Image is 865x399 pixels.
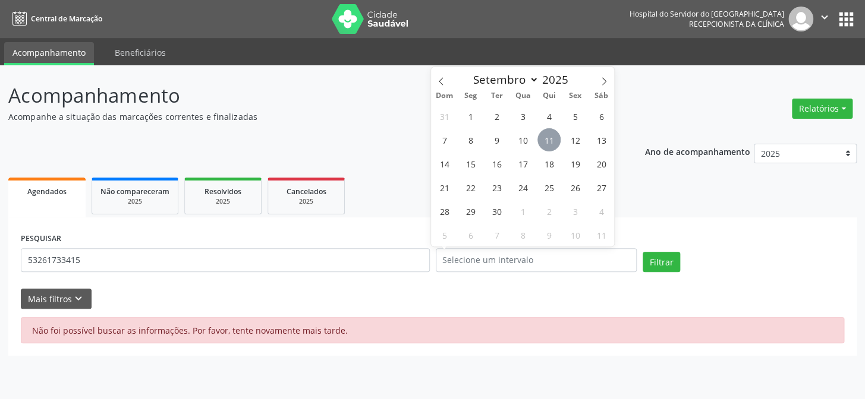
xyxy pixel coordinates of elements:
[31,14,102,24] span: Central de Marcação
[21,248,430,272] input: Nome, código do beneficiário ou CPF
[468,71,539,88] select: Month
[433,104,456,128] span: Agosto 31, 2025
[788,7,813,31] img: img
[433,152,456,175] span: Setembro 14, 2025
[630,9,784,19] div: Hospital do Servidor do [GEOGRAPHIC_DATA]
[792,99,853,119] button: Relatórios
[590,176,613,199] span: Setembro 27, 2025
[562,92,588,100] span: Sex
[836,9,857,30] button: apps
[433,128,456,151] span: Setembro 7, 2025
[485,128,508,151] span: Setembro 9, 2025
[564,104,587,128] span: Setembro 5, 2025
[564,128,587,151] span: Setembro 12, 2025
[511,176,534,199] span: Setembro 24, 2025
[459,199,482,223] span: Setembro 29, 2025
[643,252,680,272] button: Filtrar
[590,223,613,246] span: Outubro 11, 2025
[21,289,92,309] button: Mais filtroskeyboard_arrow_down
[459,152,482,175] span: Setembro 15, 2025
[539,72,578,87] input: Year
[485,176,508,199] span: Setembro 23, 2025
[72,292,85,305] i: keyboard_arrow_down
[100,186,169,197] span: Não compareceram
[564,176,587,199] span: Setembro 26, 2025
[564,199,587,223] span: Outubro 3, 2025
[485,199,508,223] span: Setembro 30, 2025
[436,248,637,272] input: Selecione um intervalo
[276,197,336,206] div: 2025
[511,152,534,175] span: Setembro 17, 2025
[588,92,614,100] span: Sáb
[433,176,456,199] span: Setembro 21, 2025
[590,152,613,175] span: Setembro 20, 2025
[205,186,241,197] span: Resolvidos
[511,199,534,223] span: Outubro 1, 2025
[590,104,613,128] span: Setembro 6, 2025
[564,223,587,246] span: Outubro 10, 2025
[459,223,482,246] span: Outubro 6, 2025
[8,110,602,123] p: Acompanhe a situação das marcações correntes e finalizadas
[483,92,509,100] span: Ter
[818,11,831,24] i: 
[8,81,602,110] p: Acompanhamento
[485,152,508,175] span: Setembro 16, 2025
[21,230,61,248] label: PESQUISAR
[100,197,169,206] div: 2025
[459,104,482,128] span: Setembro 1, 2025
[644,144,750,159] p: Ano de acompanhamento
[193,197,253,206] div: 2025
[4,42,94,65] a: Acompanhamento
[459,128,482,151] span: Setembro 8, 2025
[509,92,536,100] span: Qua
[564,152,587,175] span: Setembro 19, 2025
[590,199,613,223] span: Outubro 4, 2025
[537,223,561,246] span: Outubro 9, 2025
[431,92,457,100] span: Dom
[590,128,613,151] span: Setembro 13, 2025
[485,223,508,246] span: Outubro 7, 2025
[8,9,102,28] a: Central de Marcação
[106,42,174,63] a: Beneficiários
[27,186,67,197] span: Agendados
[511,128,534,151] span: Setembro 10, 2025
[689,19,784,29] span: Recepcionista da clínica
[287,186,326,197] span: Cancelados
[813,7,836,31] button: 
[457,92,483,100] span: Seg
[537,128,561,151] span: Setembro 11, 2025
[511,104,534,128] span: Setembro 3, 2025
[537,199,561,223] span: Outubro 2, 2025
[536,92,562,100] span: Qui
[485,104,508,128] span: Setembro 2, 2025
[537,104,561,128] span: Setembro 4, 2025
[459,176,482,199] span: Setembro 22, 2025
[433,223,456,246] span: Outubro 5, 2025
[537,152,561,175] span: Setembro 18, 2025
[537,176,561,199] span: Setembro 25, 2025
[21,317,844,343] div: Não foi possível buscar as informações. Por favor, tente novamente mais tarde.
[433,199,456,223] span: Setembro 28, 2025
[511,223,534,246] span: Outubro 8, 2025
